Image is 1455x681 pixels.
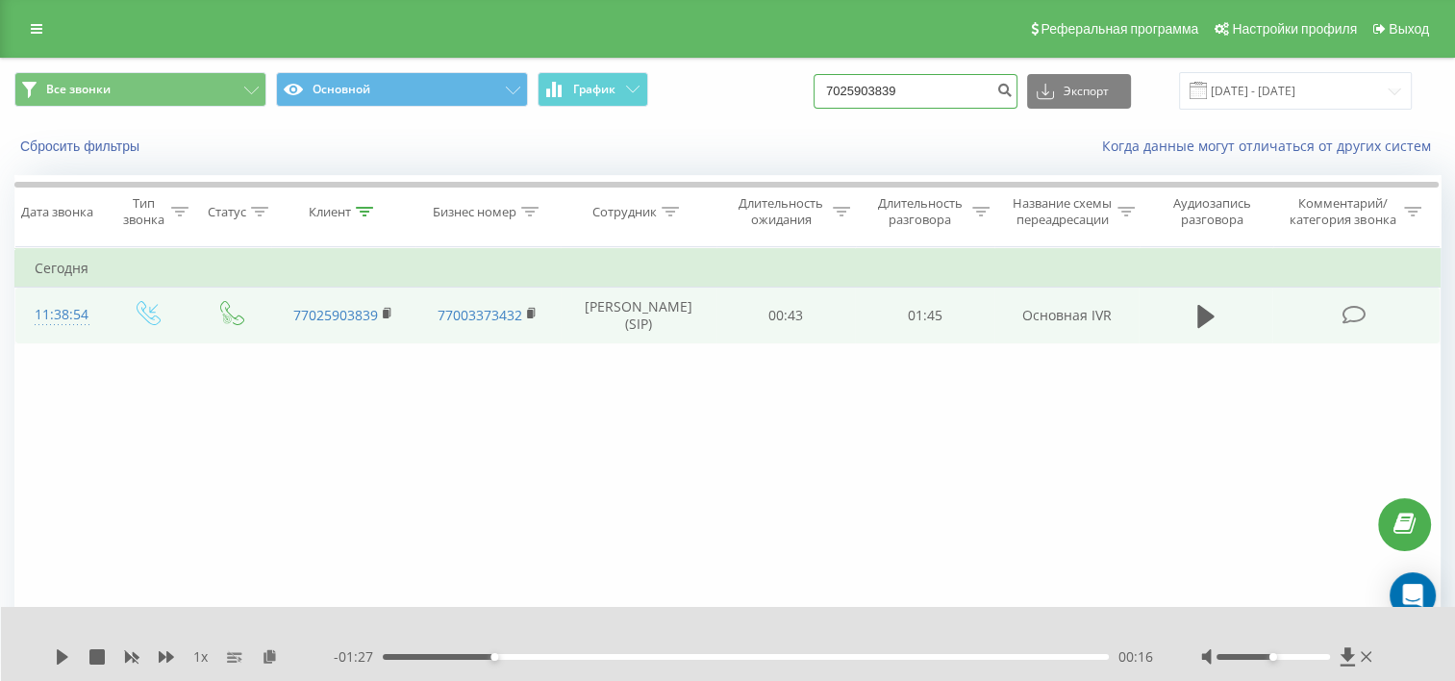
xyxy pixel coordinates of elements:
[716,288,856,343] td: 00:43
[1012,195,1113,228] div: Название схемы переадресации
[734,195,829,228] div: Длительность ожидания
[1027,74,1131,109] button: Экспорт
[433,204,516,220] div: Бизнес номер
[561,288,716,343] td: [PERSON_NAME] (SIP)
[121,195,166,228] div: Тип звонка
[573,83,615,96] span: График
[1232,21,1357,37] span: Настройки профиля
[592,204,657,220] div: Сотрудник
[1269,653,1277,661] div: Accessibility label
[21,204,93,220] div: Дата звонка
[1389,21,1429,37] span: Выход
[15,249,1441,288] td: Сегодня
[872,195,967,228] div: Длительность разговора
[994,288,1139,343] td: Основная IVR
[1287,195,1399,228] div: Комментарий/категория звонка
[1390,572,1436,618] div: Open Intercom Messenger
[1118,647,1153,667] span: 00:16
[490,653,498,661] div: Accessibility label
[855,288,994,343] td: 01:45
[1157,195,1268,228] div: Аудиозапись разговора
[276,72,528,107] button: Основной
[46,82,111,97] span: Все звонки
[1041,21,1198,37] span: Реферальная программа
[538,72,648,107] button: График
[334,647,383,667] span: - 01:27
[14,138,149,155] button: Сбросить фильтры
[193,647,208,667] span: 1 x
[208,204,246,220] div: Статус
[309,204,351,220] div: Клиент
[35,296,85,334] div: 11:38:54
[293,306,378,324] a: 77025903839
[438,306,522,324] a: 77003373432
[814,74,1017,109] input: Поиск по номеру
[1102,137,1441,155] a: Когда данные могут отличаться от других систем
[14,72,266,107] button: Все звонки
